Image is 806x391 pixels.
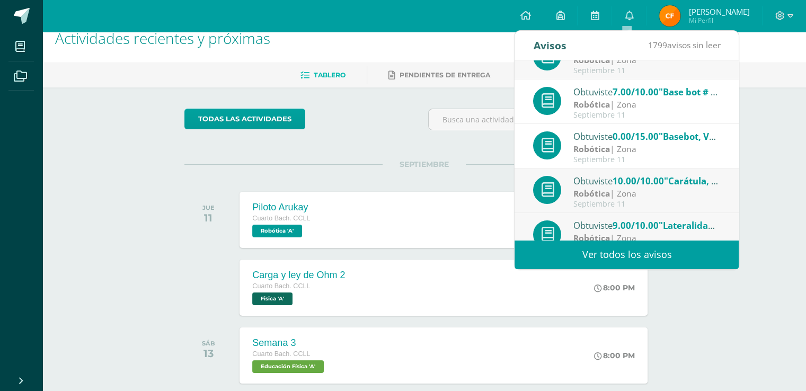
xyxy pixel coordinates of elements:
span: SEPTIEMBRE [383,159,466,169]
span: Robótica 'A' [252,225,302,237]
strong: Robótica [573,54,610,66]
div: | Zona [573,54,721,66]
div: Obtuviste en [573,85,721,99]
a: Tablero [300,67,346,84]
a: Pendientes de entrega [388,67,490,84]
span: Actividades recientes y próximas [55,28,270,48]
a: todas las Actividades [184,109,305,129]
span: Tablero [314,71,346,79]
div: Septiembre 11 [573,66,721,75]
span: "Base bot # 2" [659,86,720,98]
div: Piloto Arukay [252,202,310,213]
span: Cuarto Bach. CCLL [252,215,310,222]
div: Obtuviste en [573,174,721,188]
strong: Robótica [573,99,610,110]
div: Septiembre 11 [573,200,721,209]
div: Septiembre 11 [573,111,721,120]
span: avisos sin leer [648,39,720,51]
span: Fisica 'A' [252,292,293,305]
a: Ver todos los avisos [515,240,739,269]
strong: Robótica [573,143,610,155]
div: 11 [202,211,215,224]
div: Obtuviste en [573,129,721,143]
input: Busca una actividad próxima aquí... [429,109,663,130]
span: "Basebot, Vex IQ" [659,130,736,143]
div: | Zona [573,143,721,155]
span: Pendientes de entrega [400,71,490,79]
span: 10.00/10.00 [613,175,664,187]
span: 7.00/10.00 [613,86,659,98]
div: | Zona [573,99,721,111]
span: 1799 [648,39,667,51]
strong: Robótica [573,232,610,244]
span: 9.00/10.00 [613,219,659,232]
div: | Zona [573,232,721,244]
span: Educación Física 'A' [252,360,324,373]
div: Avisos [533,31,566,60]
div: 13 [202,347,215,360]
span: Cuarto Bach. CCLL [252,282,310,290]
div: JUE [202,204,215,211]
div: 8:00 PM [594,283,635,292]
div: Obtuviste en [573,218,721,232]
span: 0.00/15.00 [613,130,659,143]
strong: Robótica [573,188,610,199]
img: ad67b977ac95b7faf50d8e7047a40d92.png [659,5,680,26]
span: [PERSON_NAME] [688,6,749,17]
div: Semana 3 [252,337,326,349]
div: 8:00 PM [594,351,635,360]
div: Septiembre 11 [573,155,721,164]
span: "Carátula, conociendo a Vex" [664,175,792,187]
div: SÁB [202,340,215,347]
div: | Zona [573,188,721,200]
div: Carga y ley de Ohm 2 [252,270,345,281]
span: Cuarto Bach. CCLL [252,350,310,358]
span: "Lateralidad, direccionalidad" [659,219,792,232]
span: Mi Perfil [688,16,749,25]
